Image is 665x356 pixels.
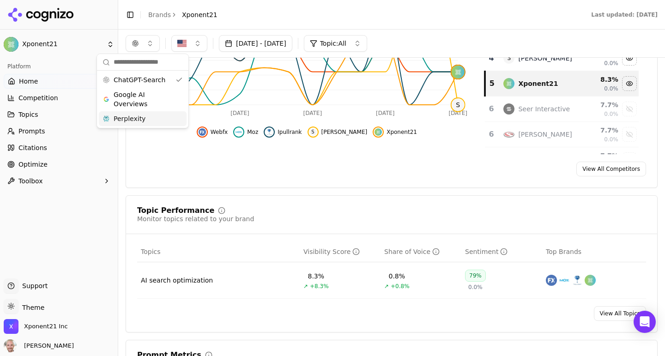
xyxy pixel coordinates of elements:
[518,79,558,88] div: Xponent21
[114,75,165,84] span: ChatGPT-Search
[604,110,618,118] span: 0.0%
[448,110,467,116] tspan: [DATE]
[389,272,405,281] div: 0.8%
[278,128,302,136] span: Ipullrank
[219,35,292,52] button: [DATE] - [DATE]
[4,59,114,74] div: Platform
[247,128,258,136] span: Moz
[465,247,508,256] div: Sentiment
[19,77,38,86] span: Home
[546,275,557,286] img: webfx
[580,75,618,84] div: 8.3 %
[381,241,461,262] th: shareOfVoice
[580,151,618,160] div: 7.7 %
[580,126,618,135] div: 7.7 %
[4,74,114,89] a: Home
[235,128,242,136] img: moz
[4,107,114,122] button: Topics
[4,339,17,352] img: Will Melton
[387,128,417,136] span: Xponent21
[4,174,114,188] button: Toolbox
[485,147,639,173] tr: 7.7%Show neil patel digital data
[211,128,228,136] span: Webfx
[594,306,646,321] a: View All Topics
[489,53,495,64] div: 4
[489,129,495,140] div: 6
[320,39,346,48] span: Topic: All
[465,270,486,282] div: 79%
[308,127,368,138] button: Hide surfer seo data
[97,71,188,128] div: Suggestions
[518,130,572,139] div: [PERSON_NAME]
[18,281,48,290] span: Support
[300,241,381,262] th: visibilityScore
[264,127,302,138] button: Hide ipullrank data
[20,342,74,350] span: [PERSON_NAME]
[18,304,44,311] span: Theme
[4,339,74,352] button: Open user button
[489,103,495,115] div: 6
[148,10,218,19] nav: breadcrumb
[591,11,658,18] div: Last updated: [DATE]
[622,51,637,66] button: Hide surfer seo data
[4,140,114,155] a: Citations
[585,275,596,286] img: xponent21
[468,284,483,291] span: 0.0%
[490,78,495,89] div: 5
[503,103,514,115] img: seer interactive
[18,93,58,103] span: Competition
[18,160,48,169] span: Optimize
[373,127,417,138] button: Hide xponent21 data
[303,110,322,116] tspan: [DATE]
[22,40,103,48] span: Xponent21
[391,283,410,290] span: +0.8%
[197,127,228,138] button: Hide webfx data
[18,176,43,186] span: Toolbox
[503,129,514,140] img: frase
[230,110,249,116] tspan: [DATE]
[4,319,68,334] button: Open organization switcher
[141,247,161,256] span: Topics
[137,214,254,223] div: Monitor topics related to your brand
[580,100,618,109] div: 7.7 %
[114,90,172,109] span: Google AI Overviews
[24,322,68,331] span: Xponent21 Inc
[4,91,114,105] button: Competition
[310,283,329,290] span: +8.3%
[182,10,218,19] span: Xponent21
[622,76,637,91] button: Hide xponent21 data
[266,128,273,136] img: ipullrank
[141,276,213,285] div: AI search optimization
[546,247,581,256] span: Top Brands
[622,102,637,116] button: Show seer interactive data
[485,71,639,97] tr: 5xponent21Xponent218.3%0.0%Hide xponent21 data
[634,311,656,333] div: Open Intercom Messenger
[622,152,637,167] button: Show neil patel digital data
[137,207,214,214] div: Topic Performance
[485,46,639,71] tr: 4S[PERSON_NAME]9.5%0.0%Hide surfer seo data
[376,110,395,116] tspan: [DATE]
[384,283,389,290] span: ↗
[4,37,18,52] img: Xponent21
[375,128,382,136] img: xponent21
[309,128,317,136] span: S
[503,78,514,89] img: xponent21
[452,98,465,111] span: S
[503,53,514,64] span: S
[485,97,639,122] tr: 6seer interactiveSeer Interactive7.7%0.0%Show seer interactive data
[114,114,145,123] span: Perplexity
[576,162,646,176] a: View All Competitors
[18,110,38,119] span: Topics
[559,275,570,286] img: moz
[384,247,440,256] div: Share of Voice
[137,241,300,262] th: Topics
[604,60,618,67] span: 0.0%
[18,127,45,136] span: Prompts
[308,272,325,281] div: 8.3%
[233,127,258,138] button: Hide moz data
[572,275,583,286] img: ipullrank
[177,39,187,48] img: US
[622,127,637,142] button: Show frase data
[485,122,639,147] tr: 6frase[PERSON_NAME]7.7%0.0%Show frase data
[518,104,570,114] div: Seer Interactive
